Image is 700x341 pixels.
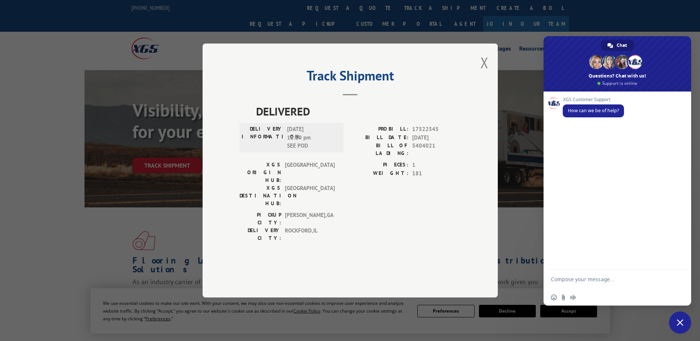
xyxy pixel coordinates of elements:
[239,161,281,184] label: XGS ORIGIN HUB:
[285,184,335,207] span: [GEOGRAPHIC_DATA]
[242,125,283,150] label: DELIVERY INFORMATION:
[239,211,281,227] label: PICKUP CITY:
[412,169,461,178] span: 181
[412,125,461,134] span: 17522545
[239,227,281,242] label: DELIVERY CITY:
[412,134,461,142] span: [DATE]
[412,161,461,169] span: 1
[669,311,691,334] div: Close chat
[285,211,335,227] span: [PERSON_NAME] , GA
[617,40,627,51] span: Chat
[350,125,408,134] label: PROBILL:
[285,227,335,242] span: ROCKFORD , IL
[350,169,408,178] label: WEIGHT:
[551,294,557,300] span: Insert an emoji
[287,125,337,150] span: [DATE] 12:20 pm SEE POD
[563,97,624,102] span: XGS Customer Support
[239,70,461,85] h2: Track Shipment
[256,103,461,120] span: DELIVERED
[285,161,335,184] span: [GEOGRAPHIC_DATA]
[350,134,408,142] label: BILL DATE:
[350,142,408,157] label: BILL OF LADING:
[551,276,668,289] textarea: Compose your message...
[350,161,408,169] label: PIECES:
[480,53,489,72] button: Close modal
[561,294,566,300] span: Send a file
[412,142,461,157] span: 5404021
[239,184,281,207] label: XGS DESTINATION HUB:
[568,107,619,114] span: How can we be of help?
[570,294,576,300] span: Audio message
[601,40,634,51] div: Chat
